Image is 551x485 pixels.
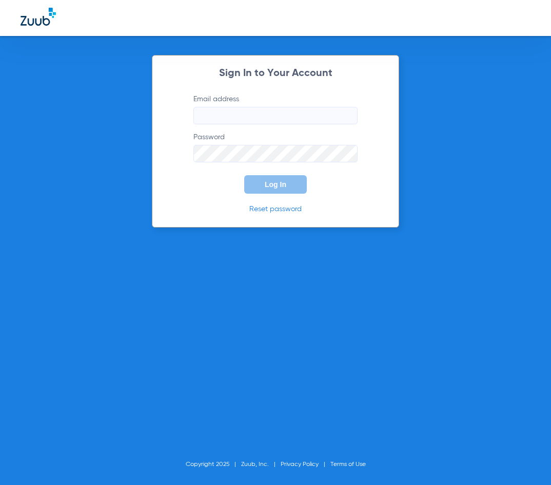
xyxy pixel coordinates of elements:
li: Copyright 2025 [186,459,241,470]
li: Zuub, Inc. [241,459,281,470]
button: Log In [244,175,307,194]
img: Zuub Logo [21,8,56,26]
a: Reset password [249,206,302,213]
iframe: Chat Widget [500,436,551,485]
a: Terms of Use [330,461,366,468]
span: Log In [265,180,286,189]
h2: Sign In to Your Account [178,68,373,79]
input: Password [193,145,358,162]
label: Password [193,132,358,162]
label: Email address [193,94,358,124]
a: Privacy Policy [281,461,319,468]
input: Email address [193,107,358,124]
